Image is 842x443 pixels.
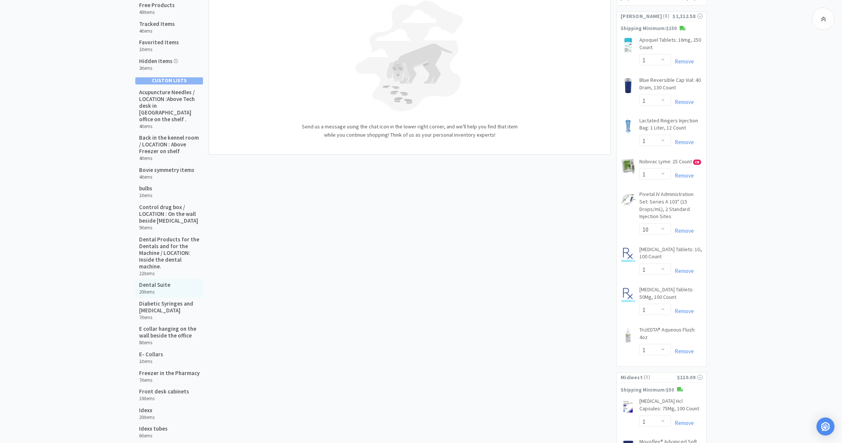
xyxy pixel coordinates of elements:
a: Remove [671,348,694,355]
h5: Freezer in the Pharmacy [139,370,200,377]
img: 66e6946768064d339351c6fe1c904928_81734.jpeg [621,328,636,343]
img: 9edce645171f4d0c9e3780a86391bb28_302461.jpeg [621,399,636,414]
a: Lactated Ringers Injection Bag: 1 Liter, 12 Count [639,117,703,135]
span: ( 3 ) [643,374,677,381]
h6: 3 items [139,65,178,71]
a: Remove [671,267,694,274]
a: Remove [671,58,694,65]
h5: bulbs [139,185,152,192]
h6: 9 items [139,225,200,231]
h6: 1 items [139,193,152,199]
h5: Idexx [139,407,154,414]
p: Shipping Minimum: $50 [617,386,706,394]
a: Remove [671,139,694,146]
h6: 20 items [139,289,170,295]
a: [MEDICAL_DATA] Tablets: 1G, 100 Count [639,246,703,264]
h6: 4 items [139,124,200,130]
img: 311c5f5b6487496aa2324653df55d0da_598029.jpeg [621,119,636,134]
div: $110.09 [677,373,703,381]
h6: 20 items [139,414,154,420]
h6: 7 items [139,315,200,321]
h6: 7 items [139,377,200,383]
span: CB [694,160,701,164]
img: 3c0e2a3d477e46d4ac1fa6fbf98525b8_389550.jpeg [621,38,636,53]
h5: Acupuncture Needles / LOCATION :Above Tech desk in [GEOGRAPHIC_DATA] office on the shelf . [139,89,200,123]
a: [MEDICAL_DATA] Hcl Capsules: 75Mg, 100 Count [639,398,703,415]
a: [MEDICAL_DATA] Tablets: 50Mg, 100 Count [639,286,703,304]
h5: Tracked Items [139,21,175,27]
a: TrizEDTA® Aqueous Flush: 4oz [639,326,703,344]
h6: 1 items [139,47,179,53]
span: [PERSON_NAME] [621,12,662,20]
div: Open Intercom Messenger [816,417,834,435]
img: a4297d51fb5140d8abba241cf6013998_829762.jpeg [621,288,636,303]
a: Apoquel Tablets: 16mg, 250 Count [639,36,703,54]
h6: 22 items [139,271,200,277]
h5: Front desk cabinets [139,388,189,395]
h5: Free Products [139,2,175,9]
p: Shipping Minimum: $150 [617,25,706,33]
a: Remove [671,98,694,105]
div: Custom Lists [135,77,203,84]
h5: E- Collars [139,351,163,358]
a: Remove [671,172,694,179]
img: 16b10753eb7549db8c523ca0f06d1cb3_821383.jpeg [621,247,636,262]
h6: 4 items [139,28,175,34]
h5: Dental Suite [139,282,170,288]
h6: 6 items [139,433,168,439]
h5: Idexx tubes [139,425,168,432]
a: Blue Reversible Cap Vial: 40 Dram, 130 Count [639,77,703,94]
h5: Back in the kennel room / LOCATION : Above Freezer on shelf [139,134,200,155]
p: Send us a message using the chat icon in the lower right corner, and we'll help you find that ite... [297,122,522,139]
h5: Bovie symmetry items [139,167,194,173]
h6: 8 items [139,340,200,346]
span: ( 8 ) [662,12,672,20]
img: 39693cedf30b41138d874473d58ec954_388835.jpeg [621,78,636,93]
a: Remove [671,419,694,426]
h5: Favorited Items [139,39,179,46]
h6: 1 items [139,359,163,365]
div: $1,312.58 [672,12,703,20]
img: 39eb71b8d180491684b126fdbd663bae_143319.jpeg [621,159,636,174]
a: Remove [671,227,694,234]
img: 65b50d86cfb64bb4938f68085462182d_370394.jpeg [621,192,636,207]
h6: 4 items [139,174,194,180]
h5: Dental Products for the Dentals and for the Machine / LOCATION: Inside the dental machine. [139,236,200,270]
h5: Diabetic Syringes and [MEDICAL_DATA] [139,300,200,314]
h6: 10 items [139,396,189,402]
a: Nobivac Lyme: 25 Count CB [639,158,701,169]
h6: 4 items [139,155,200,161]
h6: 40 items [139,9,175,15]
h5: E collar hanging on the wall beside the office [139,325,200,339]
h5: Hidden Items [139,58,178,65]
h5: Control drug box / LOCATION : On the wall beside [MEDICAL_DATA] [139,204,200,224]
a: Pivetal IV Administration Set: Series A 103" (15 Drops/mL), 2 Standard Injection Sites [639,191,703,223]
a: Remove [671,307,694,315]
span: Midwest [621,373,643,381]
